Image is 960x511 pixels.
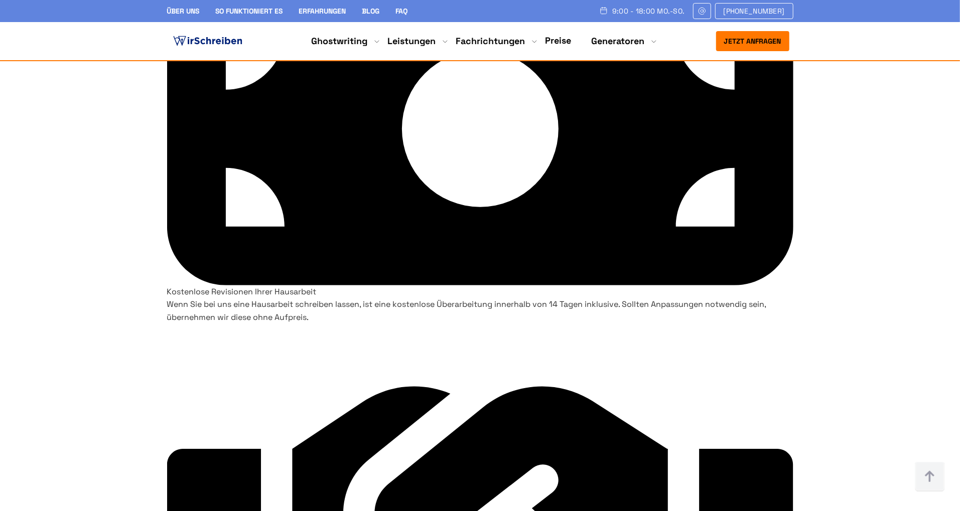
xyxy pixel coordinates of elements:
[396,7,408,16] a: FAQ
[456,35,525,47] a: Fachrichtungen
[716,31,789,51] button: Jetzt anfragen
[167,7,200,16] a: Über uns
[698,7,707,15] img: Email
[724,7,785,15] span: [PHONE_NUMBER]
[545,35,572,46] a: Preise
[216,7,283,16] a: So funktioniert es
[388,35,436,47] a: Leistungen
[915,462,945,492] img: button top
[592,35,645,47] a: Generatoren
[171,34,244,49] img: logo ghostwriter-österreich
[362,7,380,16] a: Blog
[715,3,793,19] a: [PHONE_NUMBER]
[312,35,368,47] a: Ghostwriting
[599,7,608,15] img: Schedule
[167,285,793,298] h3: Kostenlose Revisionen Ihrer Hausarbeit
[167,298,793,323] p: Wenn Sie bei uns eine Hausarbeit schreiben lassen, ist eine kostenlose Überarbeitung innerhalb vo...
[612,7,685,15] span: 9:00 - 18:00 Mo.-So.
[299,7,346,16] a: Erfahrungen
